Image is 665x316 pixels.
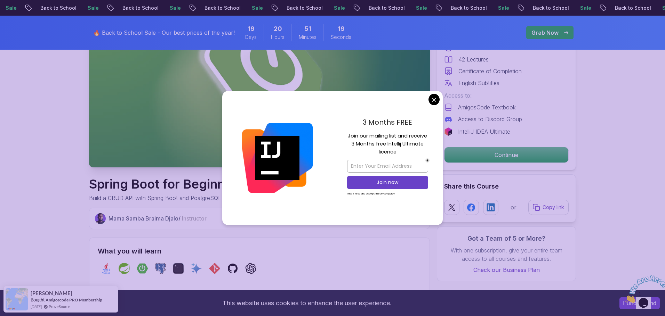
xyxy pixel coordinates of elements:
[609,5,656,11] p: Back to School
[3,3,46,30] img: Chat attention grabber
[3,3,6,9] span: 1
[280,5,328,11] p: Back to School
[444,5,492,11] p: Back to School
[444,147,569,163] button: Continue
[444,91,569,100] p: Access to:
[622,273,665,306] iframe: chat widget
[444,147,568,163] p: Continue
[227,263,238,274] img: github logo
[444,127,452,136] img: jetbrains logo
[458,55,489,64] p: 42 Lectures
[173,263,184,274] img: terminal logo
[89,177,340,191] h1: Spring Boot for Beginners
[458,115,522,123] p: Access to Discord Group
[331,34,351,41] span: Seconds
[93,28,235,37] p: 🔥 Back to School Sale - Our best prices of the year!
[119,263,130,274] img: spring logo
[191,263,202,274] img: ai logo
[137,263,148,274] img: spring-boot logo
[528,200,569,215] button: Copy link
[410,5,432,11] p: Sale
[458,67,522,75] p: Certificate of Completion
[107,289,255,306] p: The Basics of Spring - Learn the fundamental concepts and features of the Spring framework.
[574,5,596,11] p: Sale
[274,24,282,34] span: 20 Hours
[271,34,285,41] span: Hours
[81,5,104,11] p: Sale
[273,289,421,306] p: Spring Boot - Understand how to use Spring Boot to simplify the development of Spring applications.
[527,5,574,11] p: Back to School
[531,28,559,37] p: Grab Now
[444,182,569,191] h2: Share this Course
[444,234,569,243] h3: Got a Team of 5 or More?
[5,296,609,311] div: This website uses cookies to enhance the user experience.
[155,263,166,274] img: postgres logo
[89,194,340,202] p: Build a CRUD API with Spring Boot and PostgreSQL database using Spring Data JPA and Spring AI
[245,34,257,41] span: Days
[458,103,516,111] p: AmigosCode Textbook
[198,5,246,11] p: Back to School
[304,24,311,34] span: 51 Minutes
[248,24,255,34] span: 19 Days
[619,297,660,309] button: Accept cookies
[245,263,256,274] img: chatgpt logo
[492,5,514,11] p: Sale
[95,213,106,224] img: Nelson Djalo
[109,214,207,223] p: Mama Samba Braima Djalo /
[458,79,499,87] p: English Subtitles
[444,266,569,274] a: Check our Business Plan
[46,297,102,302] a: Amigoscode PRO Membership
[338,24,345,34] span: 19 Seconds
[6,288,28,310] img: provesource social proof notification image
[31,297,45,302] span: Bought
[49,303,70,309] a: ProveSource
[163,5,186,11] p: Sale
[543,204,564,211] p: Copy link
[116,5,163,11] p: Back to School
[101,263,112,274] img: java logo
[328,5,350,11] p: Sale
[511,203,516,211] p: or
[182,215,207,222] span: Instructor
[246,5,268,11] p: Sale
[31,290,72,296] span: [PERSON_NAME]
[458,127,510,136] p: IntelliJ IDEA Ultimate
[362,5,410,11] p: Back to School
[209,263,220,274] img: git logo
[34,5,81,11] p: Back to School
[98,246,421,256] h2: What you will learn
[31,303,42,309] span: [DATE]
[299,34,317,41] span: Minutes
[444,246,569,263] p: With one subscription, give your entire team access to all courses and features.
